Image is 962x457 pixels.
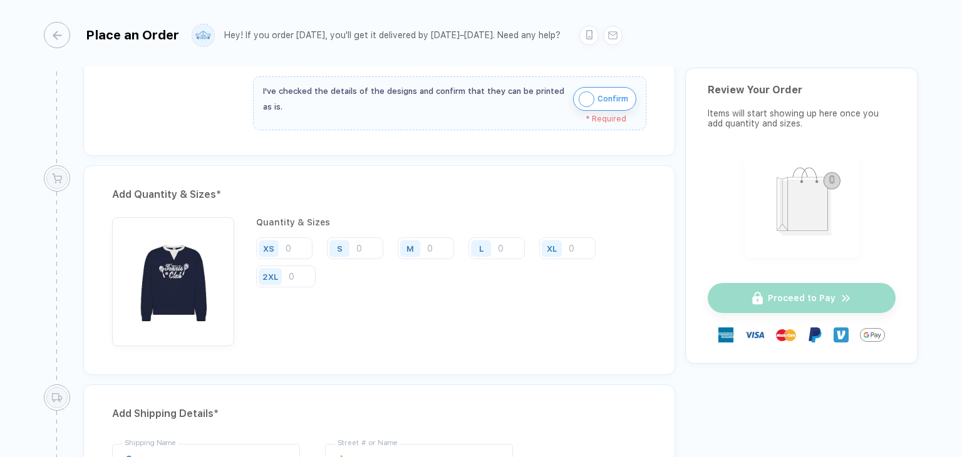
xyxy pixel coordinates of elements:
[708,84,896,96] div: Review Your Order
[745,325,765,345] img: visa
[479,244,484,253] div: L
[776,325,796,345] img: master-card
[112,404,646,424] div: Add Shipping Details
[224,30,561,41] div: Hey! If you order [DATE], you'll get it delivered by [DATE]–[DATE]. Need any help?
[118,223,228,333] img: 1760103834344ehgzb_nt_front.png
[597,89,628,109] span: Confirm
[807,327,822,342] img: Paypal
[256,217,646,227] div: Quantity & Sizes
[112,185,646,205] div: Add Quantity & Sizes
[406,244,414,253] div: M
[263,244,274,253] div: XS
[579,91,594,107] img: icon
[718,327,733,342] img: express
[834,327,849,342] img: Venmo
[263,115,626,123] div: * Required
[263,83,567,115] div: I've checked the details of the designs and confirm that they can be printed as is.
[573,87,636,111] button: iconConfirm
[547,244,557,253] div: XL
[262,272,278,281] div: 2XL
[708,108,896,128] div: Items will start showing up here once you add quantity and sizes.
[860,322,885,347] img: Google Pay
[337,244,343,253] div: S
[192,24,214,46] img: user profile
[750,159,854,250] img: shopping_bag.png
[86,28,179,43] div: Place an Order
